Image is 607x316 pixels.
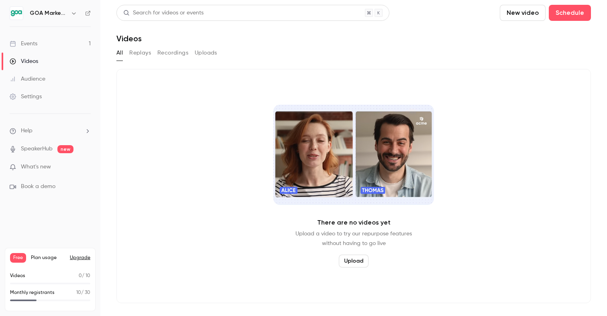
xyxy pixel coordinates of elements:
[129,47,151,59] button: Replays
[116,47,123,59] button: All
[339,255,369,267] button: Upload
[295,229,412,248] p: Upload a video to try our repurpose features without having to go live
[10,40,37,48] div: Events
[79,273,82,278] span: 0
[500,5,546,21] button: New video
[317,218,391,227] p: There are no videos yet
[123,9,204,17] div: Search for videos or events
[31,255,65,261] span: Plan usage
[76,290,81,295] span: 10
[10,127,91,135] li: help-dropdown-opener
[10,272,25,280] p: Videos
[195,47,217,59] button: Uploads
[10,93,42,101] div: Settings
[21,163,51,171] span: What's new
[116,34,142,43] h1: Videos
[549,5,591,21] button: Schedule
[21,145,53,153] a: SpeakerHub
[10,75,45,83] div: Audience
[10,57,38,65] div: Videos
[21,127,33,135] span: Help
[10,253,26,263] span: Free
[116,5,591,311] section: Videos
[21,182,55,191] span: Book a demo
[10,7,23,20] img: GOA Marketing
[57,145,73,153] span: new
[30,9,67,17] h6: GOA Marketing
[157,47,188,59] button: Recordings
[76,289,90,296] p: / 30
[79,272,90,280] p: / 10
[70,255,90,261] button: Upgrade
[10,289,55,296] p: Monthly registrants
